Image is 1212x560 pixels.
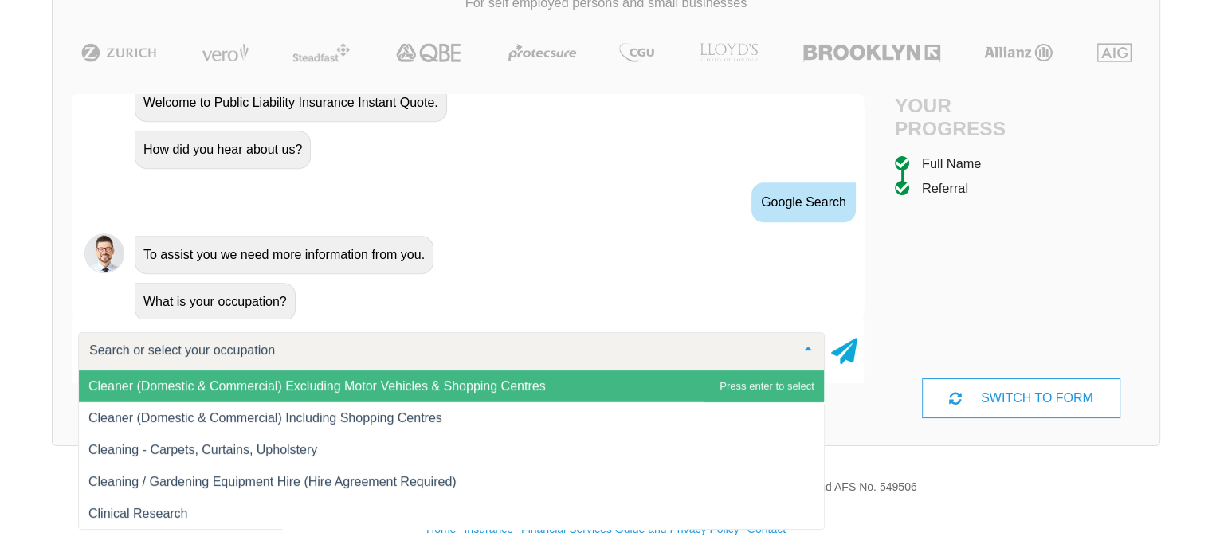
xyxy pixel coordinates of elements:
span: Cleaner (Domestic & Commercial) Excluding Motor Vehicles & Shopping Centres [88,379,546,393]
div: How did you hear about us? [135,131,311,169]
div: Referral [922,178,968,198]
img: Brooklyn | Public Liability Insurance [797,43,946,62]
img: Zurich | Public Liability Insurance [74,43,164,62]
a: Contact [747,523,786,535]
img: CGU | Public Liability Insurance [613,43,661,62]
img: QBE | Public Liability Insurance [386,43,473,62]
span: Cleaner (Domestic & Commercial) Including Shopping Centres [88,411,442,425]
a: Insurance [464,523,513,535]
span: Cleaning / Gardening Equipment Hire (Hire Agreement Required) [88,475,457,488]
img: LLOYD's | Public Liability Insurance [691,43,767,62]
div: SWITCH TO FORM [922,378,1120,418]
img: Vero | Public Liability Insurance [194,43,256,62]
div: Full Name [922,153,982,174]
div: Welcome to Public Liability Insurance Instant Quote. [135,84,447,122]
span: Clinical Research [88,507,188,520]
h4: Your Progress [895,94,1022,141]
img: AIG | Public Liability Insurance [1091,43,1138,62]
span: Cleaning - Carpets, Curtains, Upholstery [88,443,317,456]
img: Allianz | Public Liability Insurance [976,43,1061,62]
a: Financial Services Guide and Privacy Policy [521,523,739,535]
img: Chatbot | PLI [84,233,124,273]
div: To assist you we need more information from you. [135,236,433,274]
a: Home [426,523,456,535]
img: Protecsure | Public Liability Insurance [502,43,582,62]
input: Search or select your occupation [85,343,792,358]
div: What is your occupation? [135,283,296,321]
img: Steadfast | Public Liability Insurance [286,43,356,62]
div: Google Search [751,182,856,222]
